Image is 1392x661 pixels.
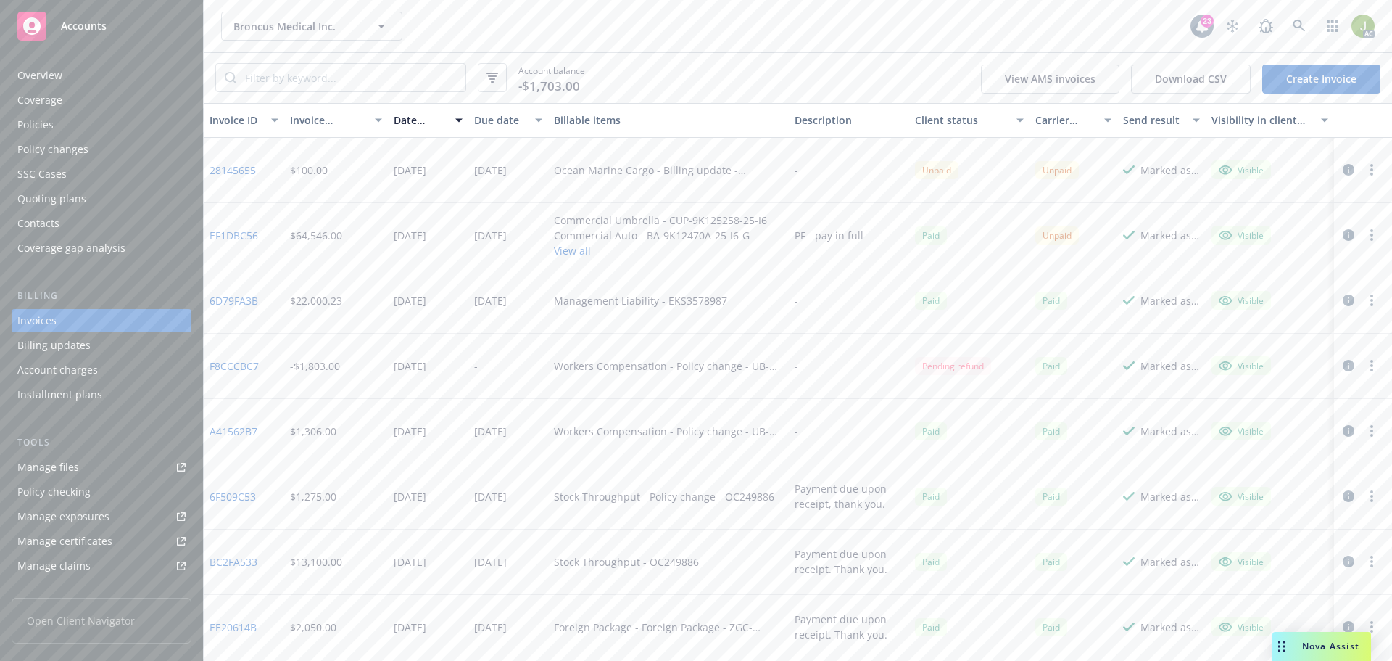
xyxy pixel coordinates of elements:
div: Marked as sent [1140,620,1200,635]
div: [DATE] [394,293,426,308]
div: Unpaid [915,161,958,179]
div: $13,100.00 [290,554,342,570]
button: Description [789,103,909,138]
div: Visible [1219,163,1264,176]
a: 28145655 [210,163,256,178]
a: Installment plans [12,383,191,406]
div: Visible [1219,294,1264,307]
button: Visibility in client dash [1206,103,1334,138]
div: - [795,163,798,178]
div: [DATE] [474,620,507,635]
div: Due date [474,112,527,128]
div: Policy checking [17,480,91,504]
a: BC2FA533 [210,554,257,570]
div: - [795,424,798,439]
button: Client status [909,103,1029,138]
div: Manage files [17,456,79,479]
div: Visible [1219,424,1264,438]
span: Paid [915,488,947,506]
div: Installment plans [17,383,102,406]
div: 23 [1201,15,1214,28]
div: Coverage gap analysis [17,237,125,260]
div: Client status [915,112,1008,128]
div: Paid [1035,488,1067,506]
div: [DATE] [394,424,426,439]
span: Paid [915,422,947,440]
span: Paid [915,292,947,310]
div: Manage BORs [17,579,86,602]
div: Paid [1035,422,1067,440]
div: Workers Compensation - Policy change - UB-6K531267 [554,424,783,439]
div: PF - pay in full [795,228,863,243]
div: Carrier status [1035,112,1096,128]
button: View all [554,243,767,258]
div: Stock Throughput - Policy change - OC249886 [554,489,774,504]
div: Commercial Umbrella - CUP-9K125258-25-I6 [554,213,767,228]
button: Send result [1117,103,1206,138]
a: Billing updates [12,334,191,357]
button: Date issued [388,103,468,138]
a: 6D79FA3B [210,293,258,308]
a: SSC Cases [12,163,191,186]
div: Payment due upon receipt, thank you. [795,481,903,512]
button: Invoice ID [204,103,284,138]
div: $64,546.00 [290,228,342,243]
div: Date issued [394,112,447,128]
div: [DATE] [394,489,426,504]
div: Marked as sent [1140,554,1200,570]
a: Contacts [12,212,191,235]
a: Policy changes [12,138,191,161]
div: [DATE] [474,554,507,570]
div: [DATE] [474,424,507,439]
div: Paid [915,618,947,636]
div: Marked as sent [1140,163,1200,178]
div: - [474,358,478,374]
a: Policy checking [12,480,191,504]
div: Manage certificates [17,530,112,553]
div: Visible [1219,490,1264,503]
div: Paid [915,226,947,245]
div: Send result [1123,112,1184,128]
div: Visible [1219,620,1264,633]
button: Billable items [548,103,789,138]
div: Visibility in client dash [1211,112,1312,128]
a: 6F509C53 [210,489,256,504]
div: Billable items [554,112,783,128]
div: $1,275.00 [290,489,336,504]
span: -$1,703.00 [518,77,580,96]
div: [DATE] [394,228,426,243]
div: Marked as sent [1140,489,1200,504]
input: Filter by keyword... [236,64,465,91]
div: Paid [1035,292,1067,310]
div: Unpaid [1035,161,1079,179]
svg: Search [225,72,236,83]
a: Stop snowing [1218,12,1247,41]
div: Pending refund [915,357,991,375]
div: Marked as sent [1140,293,1200,308]
div: [DATE] [394,163,426,178]
img: photo [1351,15,1375,38]
div: [DATE] [474,293,507,308]
a: Accounts [12,6,191,46]
div: Billing [12,289,191,303]
div: Paid [1035,357,1067,375]
div: Paid [915,553,947,571]
a: Switch app [1318,12,1347,41]
button: Download CSV [1131,65,1251,94]
a: Manage claims [12,554,191,578]
div: Unpaid [1035,226,1079,245]
div: $22,000.23 [290,293,342,308]
div: Payment due upon receipt. Thank you. [795,546,903,577]
div: Contacts [17,212,59,235]
a: F8CCCBC7 [210,358,259,374]
a: Report a Bug [1251,12,1280,41]
div: Invoice amount [290,112,367,128]
div: Management Liability - EKS3578987 [554,293,727,308]
span: Manage exposures [12,505,191,528]
div: Visible [1219,229,1264,242]
button: Carrier status [1029,103,1118,138]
